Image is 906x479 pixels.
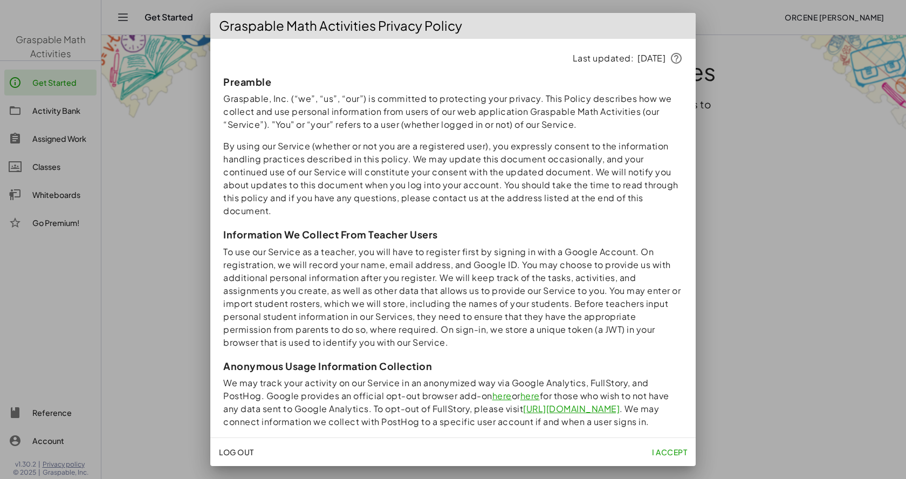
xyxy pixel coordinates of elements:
h3: Preamble [223,76,683,88]
p: Graspable, Inc. (“we”, “us”, “our”) is committed to protecting your privacy. This Policy describe... [223,92,683,131]
h3: Information We Collect From Teacher Users [223,228,683,241]
p: By using our Service (whether or not you are a registered user), you expressly consent to the inf... [223,140,683,217]
p: To use our Service as a teacher, you will have to register first by signing in with a Google Acco... [223,245,683,349]
div: Graspable Math Activities Privacy Policy [210,13,696,39]
a: here [520,390,540,401]
button: I accept [648,442,691,462]
h3: Anonymous Usage Information Collection [223,360,683,372]
p: We may track your activity on our Service in an anonymized way via Google Analytics, FullStory, a... [223,377,683,428]
span: I accept [652,447,687,457]
p: Last updated: [DATE] [223,52,683,65]
a: [URL][DOMAIN_NAME] [523,403,620,414]
span: Log Out [219,447,254,457]
button: Log Out [215,442,258,462]
a: here [492,390,512,401]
